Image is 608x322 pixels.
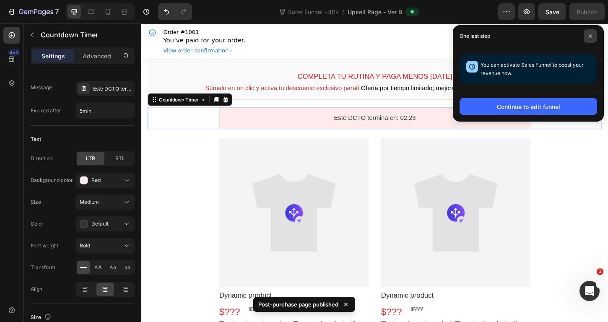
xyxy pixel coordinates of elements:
div: Align [31,286,42,293]
div: Text [31,135,41,143]
bdo: $??? [290,304,303,311]
input: Auto [76,103,134,118]
span: You can activate Sales Funnel to boost your revenue now. [481,62,584,76]
div: Size [31,198,41,206]
span: ti. [231,66,236,73]
bdo: $??? [258,305,281,316]
p: Post-purchase page published [258,300,338,309]
div: Transform [31,264,55,271]
bdo: Este DCTO termina en: 02:23 [208,98,296,105]
span: Default [91,221,109,227]
button: 7 [3,3,62,20]
div: Background color [31,177,73,184]
span: Súmalo en un clic y activa tu descuento exclusivo para [69,66,231,73]
span: Oferta por tiempo limitado; mejora tu resultado sin volver al carrito. [236,66,434,73]
button: Red [76,173,135,188]
bdo: Dynamic product [84,289,140,297]
div: 450 [8,49,20,56]
div: Message [31,84,52,91]
div: Publish [577,8,598,16]
span: Aa [109,264,116,271]
p: 7 [55,7,59,17]
span: / [342,8,344,16]
p: Advanced [83,52,111,60]
span: Sales Funnel +40k [286,8,340,16]
button: Bold [76,238,135,253]
button: Medium [76,195,135,210]
iframe: Intercom live chat [579,281,600,301]
span: Save [546,8,559,16]
span: AA [94,264,102,271]
div: Direction [31,155,52,162]
bdo: Completa tu rutina y paga menos [DATE] [168,53,335,61]
p: One last step [460,32,490,40]
span: aa [125,264,130,271]
span: Medium [80,199,99,205]
button: Continue to edit funnel [460,98,597,115]
div: Undo/Redo [158,3,192,20]
bdo: Dynamic product [258,289,315,297]
div: Continue to edit funnel [497,102,560,111]
div: Rich Text Editor. Editing area: main [14,66,489,75]
span: LTR [86,155,95,162]
span: Bold [80,242,90,249]
div: Expired after [31,107,61,114]
p: Settings [42,52,65,60]
div: Color [31,220,44,228]
button: Publish [569,3,605,20]
span: RTL [115,155,125,162]
span: Red [91,177,101,183]
bdo: $??? [84,305,106,316]
button: Save [538,3,566,20]
div: Este DCTO termina en: [93,85,133,93]
div: Font weight [31,242,58,249]
iframe: Design area [141,23,608,322]
div: Countdown Timer [17,79,63,86]
p: Countdown Timer [41,30,131,40]
bdo: $??? [116,304,129,311]
span: Upsell Page - Ver B [348,8,402,16]
span: 1 [597,268,603,275]
button: Default [76,216,135,231]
